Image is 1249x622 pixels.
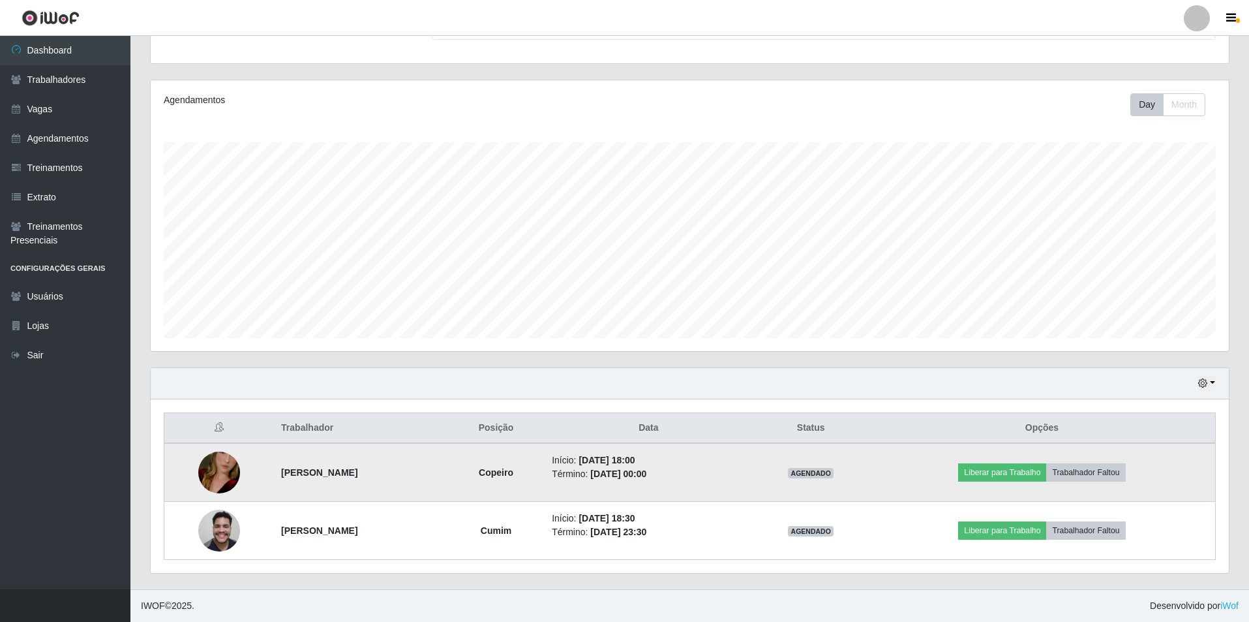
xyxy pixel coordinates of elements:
[1130,93,1205,116] div: First group
[198,435,240,510] img: 1699061464365.jpeg
[22,10,80,26] img: CoreUI Logo
[869,413,1216,444] th: Opções
[1130,93,1164,116] button: Day
[198,503,240,558] img: 1750720776565.jpeg
[958,463,1046,482] button: Liberar para Trabalho
[788,526,834,536] span: AGENDADO
[552,525,745,539] li: Término:
[552,467,745,481] li: Término:
[1150,599,1239,613] span: Desenvolvido por
[1046,463,1125,482] button: Trabalhador Faltou
[579,455,635,465] time: [DATE] 18:00
[141,600,165,611] span: IWOF
[448,413,544,444] th: Posição
[590,527,646,537] time: [DATE] 23:30
[1046,521,1125,540] button: Trabalhador Faltou
[552,512,745,525] li: Início:
[481,525,511,536] strong: Cumim
[579,513,635,523] time: [DATE] 18:30
[590,469,646,479] time: [DATE] 00:00
[544,413,753,444] th: Data
[273,413,448,444] th: Trabalhador
[164,93,591,107] div: Agendamentos
[281,467,357,478] strong: [PERSON_NAME]
[1220,600,1239,611] a: iWof
[479,467,513,478] strong: Copeiro
[788,468,834,478] span: AGENDADO
[1130,93,1216,116] div: Toolbar with button groups
[958,521,1046,540] button: Liberar para Trabalho
[1163,93,1205,116] button: Month
[141,599,194,613] span: © 2025 .
[753,413,869,444] th: Status
[281,525,357,536] strong: [PERSON_NAME]
[552,454,745,467] li: Início:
